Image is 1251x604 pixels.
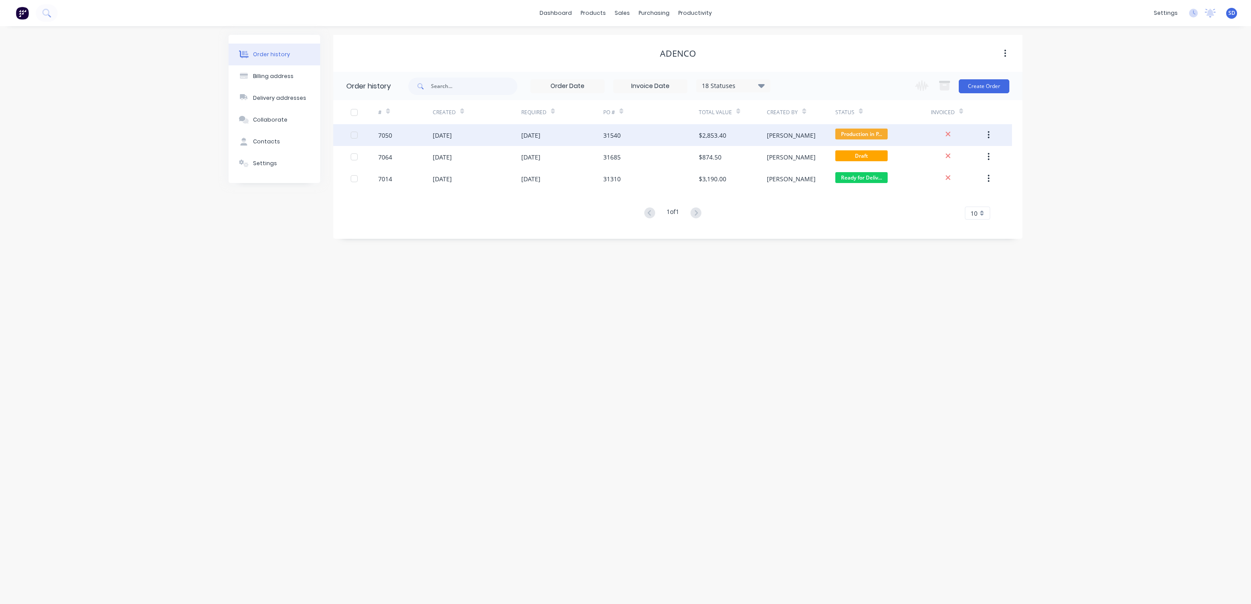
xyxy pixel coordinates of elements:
div: 7064 [378,153,392,162]
div: Invoiced [931,100,985,124]
button: Create Order [959,79,1009,93]
div: 7014 [378,174,392,183]
button: Contacts [229,131,320,153]
span: 10 [971,209,978,218]
div: [DATE] [433,131,452,140]
div: 31685 [603,153,621,162]
input: Search... [431,78,517,95]
div: # [378,100,433,124]
div: PO # [603,100,699,124]
div: 7050 [378,131,392,140]
div: 31310 [603,174,621,183]
div: $874.50 [699,153,721,162]
div: Collaborate [253,116,287,124]
span: Production in P... [835,129,888,139]
button: Collaborate [229,109,320,131]
div: 18 Statuses [697,81,770,91]
div: $2,853.40 [699,131,726,140]
div: settings [1149,7,1182,20]
div: sales [610,7,634,20]
a: dashboard [535,7,576,20]
div: 1 of 1 [667,207,679,220]
input: Order Date [531,80,604,93]
input: Invoice Date [614,80,687,93]
div: Total Value [699,100,767,124]
div: PO # [603,109,615,116]
span: Ready for Deliv... [835,172,888,183]
div: Status [835,109,855,116]
button: Billing address [229,65,320,87]
div: Order history [253,51,290,58]
div: $3,190.00 [699,174,726,183]
div: purchasing [634,7,674,20]
div: 31540 [603,131,621,140]
div: Status [835,100,931,124]
div: [DATE] [521,174,540,183]
div: Billing address [253,72,294,80]
div: Contacts [253,138,280,146]
div: Total Value [699,109,732,116]
div: # [378,109,382,116]
div: Delivery addresses [253,94,306,102]
button: Order history [229,44,320,65]
div: [PERSON_NAME] [767,131,816,140]
div: products [576,7,610,20]
div: [DATE] [521,153,540,162]
div: Order history [346,81,391,92]
div: Created [433,100,521,124]
div: Created By [767,109,798,116]
div: Created By [767,100,835,124]
div: productivity [674,7,716,20]
div: Required [521,100,603,124]
div: [DATE] [433,153,452,162]
div: [DATE] [433,174,452,183]
div: [PERSON_NAME] [767,174,816,183]
button: Delivery addresses [229,87,320,109]
div: Settings [253,159,277,167]
div: [DATE] [521,131,540,140]
div: Invoiced [931,109,955,116]
div: Created [433,109,456,116]
span: SD [1228,9,1235,17]
div: Adenco [660,48,696,59]
img: Factory [16,7,29,20]
span: Draft [835,150,888,161]
div: [PERSON_NAME] [767,153,816,162]
div: Required [521,109,547,116]
button: Settings [229,153,320,174]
